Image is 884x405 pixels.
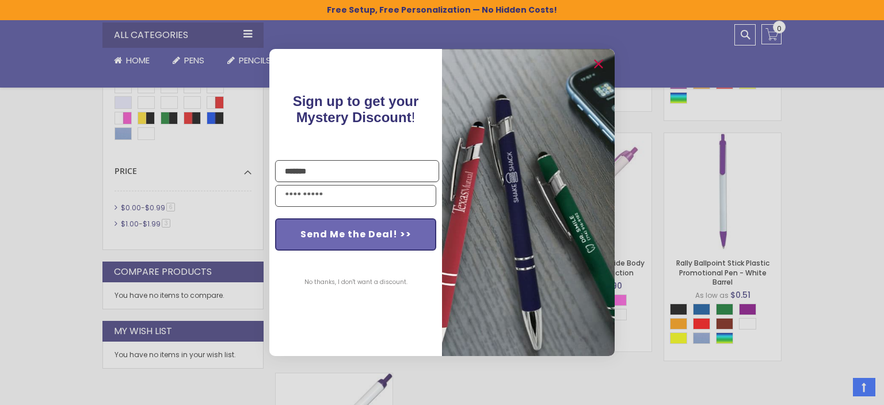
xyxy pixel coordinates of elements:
[293,93,419,125] span: Sign up to get your Mystery Discount
[589,55,608,73] button: Close dialog
[275,218,436,251] button: Send Me the Deal! >>
[299,268,413,297] button: No thanks, I don't want a discount.
[293,93,419,125] span: !
[442,49,615,356] img: pop-up-image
